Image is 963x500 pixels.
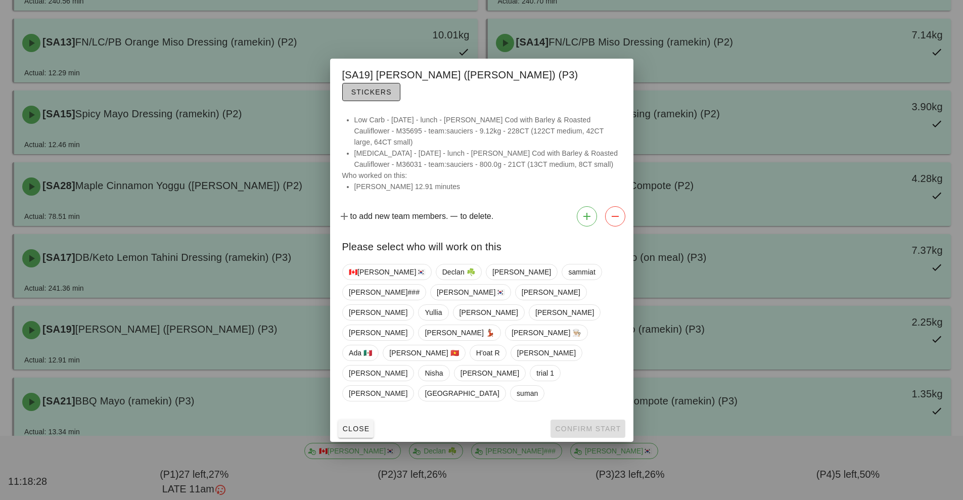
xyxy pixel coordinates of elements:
span: Yullia [425,305,442,320]
li: [PERSON_NAME] 12.91 minutes [354,181,621,192]
span: [PERSON_NAME] [535,305,593,320]
span: [PERSON_NAME] 💃🏽 [425,325,494,340]
button: Stickers [342,83,400,101]
span: sammiat [568,264,595,280]
div: to add new team members. to delete. [330,202,633,231]
span: 🇨🇦[PERSON_NAME]🇰🇷 [349,264,425,280]
span: [GEOGRAPHIC_DATA] [425,386,499,401]
span: [PERSON_NAME] [517,345,575,360]
span: [PERSON_NAME] 👨🏼‍🍳 [511,325,581,340]
span: [PERSON_NAME] [349,325,407,340]
span: trial 1 [536,366,554,381]
span: [PERSON_NAME] [349,386,407,401]
li: [MEDICAL_DATA] - [DATE] - lunch - [PERSON_NAME] Cod with Barley & Roasted Cauliflower - M36031 - ... [354,148,621,170]
span: [PERSON_NAME]### [349,285,420,300]
span: [PERSON_NAME] [349,305,407,320]
span: [PERSON_NAME] [492,264,551,280]
span: Ada 🇲🇽 [349,345,372,360]
span: [PERSON_NAME]🇰🇷 [437,285,505,300]
div: Please select who will work on this [330,231,633,260]
span: Close [342,425,370,433]
button: Close [338,420,374,438]
span: Declan ☘️ [442,264,475,280]
span: [PERSON_NAME] [521,285,580,300]
span: [PERSON_NAME] 🇻🇳 [389,345,459,360]
span: Nisha [425,366,443,381]
div: [SA19] [PERSON_NAME] ([PERSON_NAME]) (P3) [330,59,633,106]
li: Low Carb - [DATE] - lunch - [PERSON_NAME] Cod with Barley & Roasted Cauliflower - M35695 - team:s... [354,114,621,148]
span: [PERSON_NAME] [460,366,519,381]
span: [PERSON_NAME] [349,366,407,381]
span: [PERSON_NAME] [459,305,518,320]
span: suman [516,386,538,401]
span: H'oat R [476,345,499,360]
div: Who worked on this: [330,114,633,202]
span: Stickers [351,88,392,96]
